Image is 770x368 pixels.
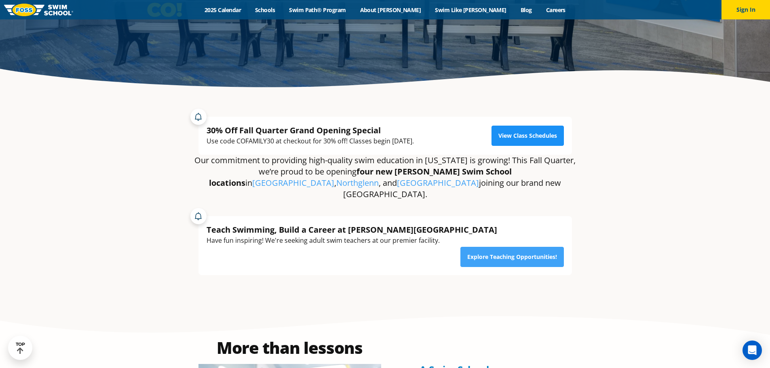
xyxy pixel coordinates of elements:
a: Schools [248,6,282,14]
div: Teach Swimming, Build a Career at [PERSON_NAME][GEOGRAPHIC_DATA] [207,224,497,235]
h2: More than lessons [198,340,381,356]
img: FOSS Swim School Logo [4,4,73,16]
a: View Class Schedules [492,126,564,146]
a: 2025 Calendar [198,6,248,14]
div: Use code COFAMILY30 at checkout for 30% off! Classes begin [DATE]. [207,136,414,147]
a: [GEOGRAPHIC_DATA] [252,177,334,188]
a: [GEOGRAPHIC_DATA] [397,177,479,188]
div: 30% Off Fall Quarter Grand Opening Special [207,125,414,136]
div: TOP [16,342,25,354]
p: Our commitment to providing high-quality swim education in [US_STATE] is growing! This Fall Quart... [194,155,576,200]
a: About [PERSON_NAME] [353,6,428,14]
a: Explore Teaching Opportunities! [460,247,564,267]
div: Have fun inspiring! We're seeking adult swim teachers at our premier facility. [207,235,497,246]
a: Swim Path® Program [282,6,353,14]
a: Blog [513,6,539,14]
strong: four new [PERSON_NAME] Swim School locations [209,166,512,188]
a: Northglenn [336,177,379,188]
a: Swim Like [PERSON_NAME] [428,6,514,14]
a: Careers [539,6,572,14]
div: Open Intercom Messenger [743,341,762,360]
